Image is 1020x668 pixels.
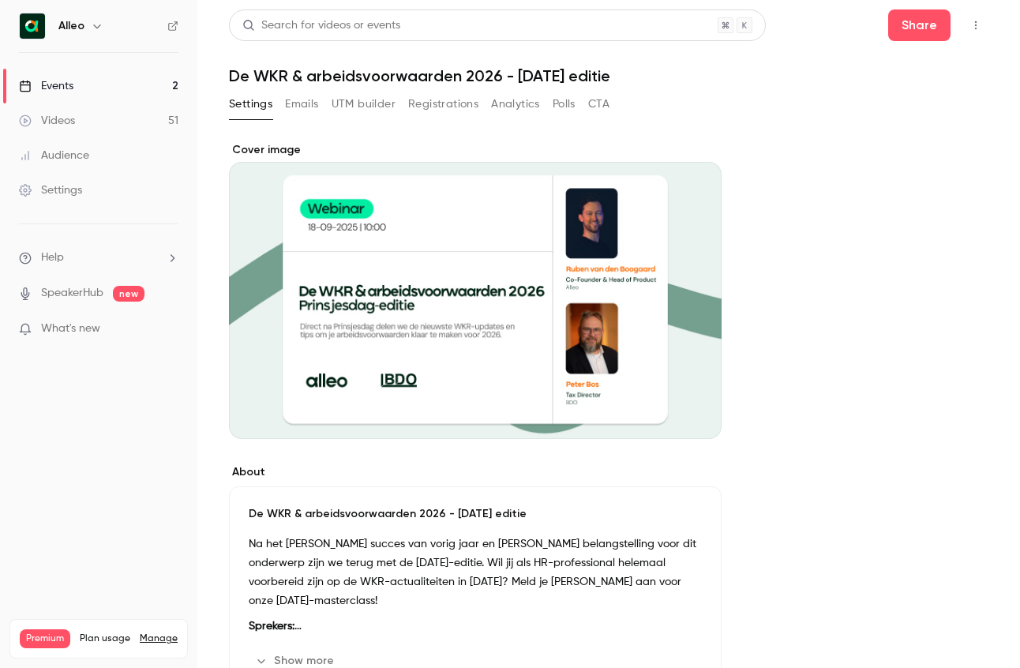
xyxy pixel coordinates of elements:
button: CTA [588,92,609,117]
button: Emails [285,92,318,117]
a: SpeakerHub [41,285,103,302]
span: Premium [20,629,70,648]
p: Na het [PERSON_NAME] succes van vorig jaar en [PERSON_NAME] belangstelling voor dit onderwerp zij... [249,535,702,610]
img: Alleo [20,13,45,39]
div: Audience [19,148,89,163]
strong: Sprekers: [249,621,302,632]
span: Help [41,250,64,266]
label: Cover image [229,142,722,158]
button: Settings [229,92,272,117]
iframe: Noticeable Trigger [159,322,178,336]
span: Plan usage [80,632,130,645]
div: Settings [19,182,82,198]
span: What's new [41,321,100,337]
h6: Alleo [58,18,84,34]
span: new [113,286,144,302]
button: Analytics [491,92,540,117]
div: Videos [19,113,75,129]
li: help-dropdown-opener [19,250,178,266]
button: Share [888,9,951,41]
h1: De WKR & arbeidsvoorwaarden 2026 - [DATE] editie [229,66,988,85]
label: About [229,464,722,480]
p: De WKR & arbeidsvoorwaarden 2026 - [DATE] editie [249,506,702,522]
div: Events [19,78,73,94]
button: Registrations [408,92,478,117]
div: Search for videos or events [242,17,400,34]
button: Polls [553,92,576,117]
button: UTM builder [332,92,396,117]
section: Cover image [229,142,722,439]
a: Manage [140,632,178,645]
